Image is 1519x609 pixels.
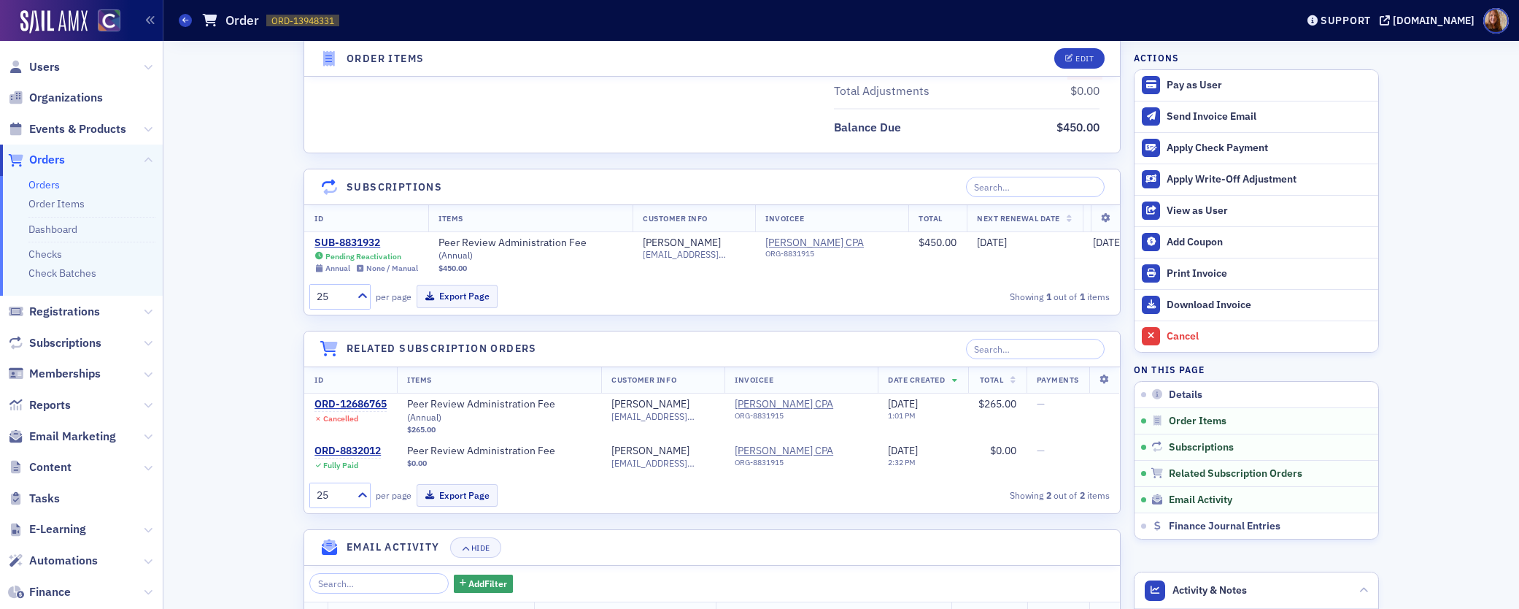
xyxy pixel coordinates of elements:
strong: 1 [1077,290,1087,303]
div: View as User [1167,204,1371,218]
a: Memberships [8,366,101,382]
span: Total [919,213,943,223]
a: SailAMX [20,10,88,34]
span: Next Renewal Date [977,213,1060,223]
time: 2:32 PM [888,457,916,467]
span: [EMAIL_ADDRESS][DOMAIN_NAME] [611,411,714,422]
div: Edit [1075,55,1094,63]
span: ORD-13948331 [271,15,334,27]
a: Checks [28,248,62,261]
div: Fully Paid [323,461,358,470]
strong: 1 [1043,290,1054,303]
a: [PERSON_NAME] [643,237,721,250]
strong: 2 [1043,489,1054,502]
a: Registrations [8,304,100,320]
h4: Subscriptions [347,180,442,195]
a: Download Invoice [1135,289,1378,321]
h4: Related Subscription Orders [347,341,537,356]
h1: Order [225,12,259,29]
span: — [1037,444,1045,457]
span: Order Items [1169,415,1226,428]
div: Apply Write-Off Adjustment [1167,173,1371,186]
a: Events & Products [8,121,126,137]
h4: Actions [1134,51,1179,64]
span: Orders [29,152,65,168]
span: David S Christy CPA [735,398,867,426]
a: Peer Review Administration Fee [407,445,591,458]
a: Users [8,59,60,75]
div: Print Invoice [1167,267,1371,280]
input: Search… [966,339,1105,359]
div: ORG-8831915 [735,411,867,426]
a: Organizations [8,90,103,106]
a: Orders [28,178,60,191]
span: Add Filter [468,577,507,590]
a: Automations [8,553,98,569]
span: $265.00 [407,425,436,434]
h4: On this page [1134,363,1379,376]
span: Payments [1037,375,1079,385]
label: per page [376,290,411,303]
span: Invoicee [765,213,804,223]
div: Download Invoice [1167,299,1371,312]
img: SailAMX [98,9,120,32]
strong: 2 [1077,489,1087,502]
span: David S Christy CPA [765,237,898,250]
span: Memberships [29,366,101,382]
a: Peer Review Administration Fee (Annual) [407,398,591,424]
span: Tasks [29,491,60,507]
div: Pay as User [1167,79,1371,92]
div: Cancelled [323,414,358,424]
div: Pending Reactivation [325,252,401,261]
div: Add Coupon [1167,236,1371,249]
span: Finance [29,584,71,600]
div: 25 [317,488,349,503]
span: Reports [29,397,71,413]
span: $450.00 [438,264,467,273]
span: $450.00 [919,236,956,249]
span: ( Annual ) [407,411,441,423]
span: [DATE] [888,397,918,410]
span: Events & Products [29,121,126,137]
a: Peer Review Administration Fee (Annual) [438,237,622,262]
span: Balance Due [834,119,906,137]
div: Apply Check Payment [1167,142,1371,155]
span: Finance Journal Entries [1169,520,1280,533]
span: $0.00 [407,459,427,468]
a: Check Batches [28,267,96,280]
span: E-Learning [29,521,86,537]
span: ID [314,375,323,385]
a: Dashboard [28,223,77,236]
div: ORD-8832012 [314,445,381,458]
div: Showing out of items [854,290,1110,303]
span: Users [29,59,60,75]
div: [PERSON_NAME] [611,398,689,411]
a: ORD-12686765 [314,398,387,411]
button: Send Invoice Email [1135,101,1378,132]
span: Subscriptions [29,335,101,351]
button: View as User [1135,195,1378,226]
span: Peer Review Administration Fee [407,398,591,424]
span: [DATE] [977,236,1007,249]
div: [DOMAIN_NAME] [1393,14,1474,27]
span: Items [438,213,463,223]
a: [PERSON_NAME] CPA [735,445,867,458]
div: Total Adjustments [834,83,929,100]
a: Orders [8,152,65,168]
span: Email Marketing [29,429,116,445]
span: ( Annual ) [438,249,473,261]
div: None / Manual [366,264,418,273]
a: View Homepage [88,9,120,34]
a: [PERSON_NAME] [611,445,689,458]
a: Print Invoice [1135,258,1378,289]
span: ID [314,213,323,223]
button: AddFilter [454,575,514,593]
span: Invoicee [735,375,773,385]
input: Search… [309,573,449,594]
span: [EMAIL_ADDRESS][DOMAIN_NAME] [611,458,714,469]
span: David S Christy CPA [765,237,898,264]
span: David S Christy CPA [735,398,867,411]
button: Apply Check Payment [1135,132,1378,164]
input: Search… [966,177,1105,197]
